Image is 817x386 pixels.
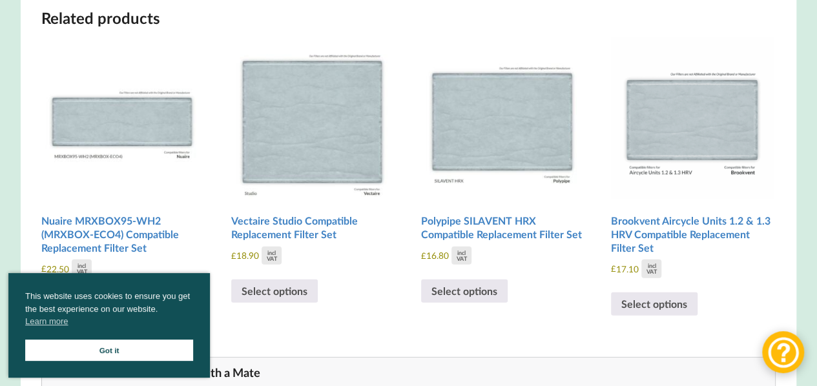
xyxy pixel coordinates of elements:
[267,250,276,256] div: incl
[421,209,583,246] h2: Polypipe SILAVENT HRX Compatible Replacement Filter Set
[25,340,193,361] a: Got it cookie
[231,250,236,261] span: £
[231,209,393,246] h2: Vectaire Studio Compatible Replacement Filter Set
[611,37,773,278] a: Brookvent Aircycle Units 1.2 & 1.3 HRV Compatible Replacement Filter Set £17.10inclVAT
[267,256,277,261] div: VAT
[78,263,86,269] div: incl
[611,292,698,316] a: Select options for “Brookvent Aircycle Units 1.2 & 1.3 HRV Compatible Replacement Filter Set”
[41,37,203,278] a: Nuaire MRXBOX95-WH2 (MRXBOX-ECO4) Compatible Replacement Filter Set £22.50inclVAT
[646,269,657,274] div: VAT
[231,37,393,199] img: Vectaire Studio Compatible MVHR Filter Replacement Set from MVHR.shop
[110,365,760,380] div: Share This Filter with a Mate
[231,37,393,265] a: Vectaire Studio Compatible Replacement Filter Set £18.90inclVAT
[421,247,471,265] div: 16.80
[457,256,467,261] div: VAT
[41,259,92,278] div: 22.50
[611,263,616,274] span: £
[231,279,318,303] a: Select options for “Vectaire Studio Compatible Replacement Filter Set”
[41,37,203,199] img: Nuaire MRXBOX95-WH2 Compatible MVHR Filter Replacement Set from MVHR.shop
[231,247,282,265] div: 18.90
[647,263,656,269] div: incl
[421,37,583,265] a: Polypipe SILAVENT HRX Compatible Replacement Filter Set £16.80inclVAT
[77,269,87,274] div: VAT
[41,263,47,274] span: £
[41,209,203,259] h2: Nuaire MRXBOX95-WH2 (MRXBOX-ECO4) Compatible Replacement Filter Set
[421,37,583,199] img: Polypipe SILAVENT HRX Compatible MVHR Filter Replacement Set from MVHR.shop
[421,250,426,261] span: £
[611,37,773,199] img: Brookvent Aircycle Units 1.2 & 1.3 HRV Compatible MVHR Filter Replacement Set from MVHR.shop
[25,315,68,328] a: cookies - Learn more
[611,259,661,278] div: 17.10
[25,290,193,331] span: This website uses cookies to ensure you get the best experience on our website.
[611,209,773,259] h2: Brookvent Aircycle Units 1.2 & 1.3 HRV Compatible Replacement Filter Set
[41,8,776,28] h2: Related products
[421,279,508,303] a: Select options for “Polypipe SILAVENT HRX Compatible Replacement Filter Set”
[457,250,466,256] div: incl
[8,273,210,378] div: cookieconsent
